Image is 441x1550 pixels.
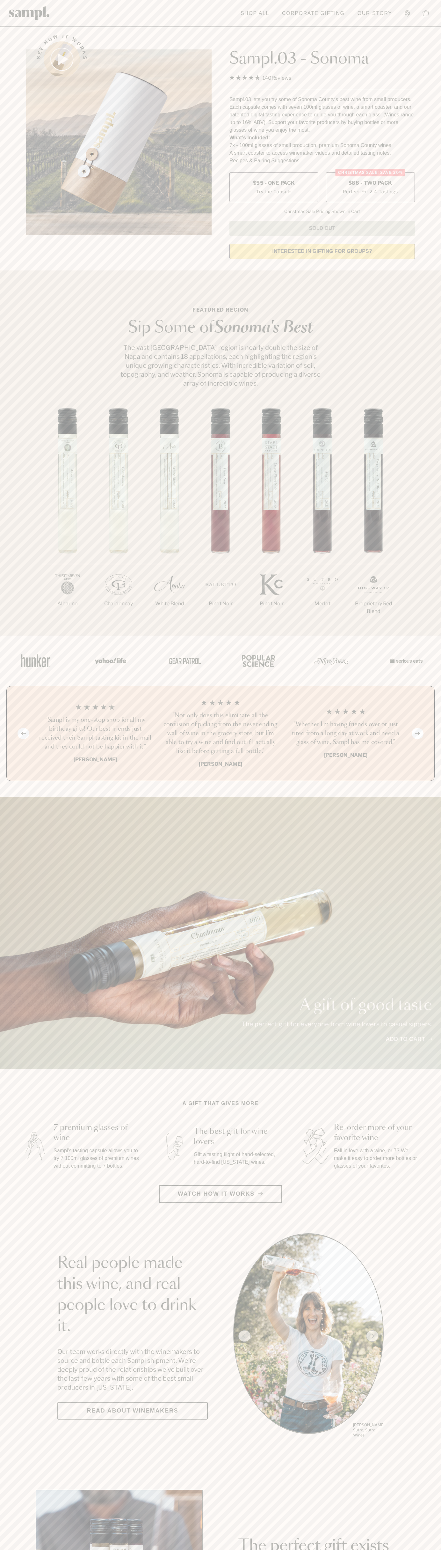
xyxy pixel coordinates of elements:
[214,320,313,336] em: Sonoma's Best
[324,752,367,758] b: [PERSON_NAME]
[57,1402,208,1420] a: Read about Winemakers
[194,1126,280,1147] h3: The best gift for wine lovers
[229,135,270,140] strong: What’s Included:
[354,6,395,20] a: Our Story
[238,647,277,675] img: Artboard_4_28b4d326-c26e-48f9-9c80-911f17d6414e_x450.png
[242,1020,432,1029] p: The perfect gift for everyone from wine lovers to casual sippers.
[343,188,398,195] small: Perfect For 2-4 Tastings
[229,221,415,236] button: Sold Out
[353,1422,384,1438] p: [PERSON_NAME] Sutro, Sutro Wines
[93,408,144,628] li: 2 / 7
[144,600,195,608] p: White Blend
[159,1185,282,1203] button: Watch how it works
[288,699,403,768] li: 3 / 4
[93,600,144,608] p: Chardonnay
[90,647,129,675] img: Artboard_6_04f9a106-072f-468a-bdd7-f11783b05722_x450.png
[164,647,203,675] img: Artboard_5_7fdae55a-36fd-43f7-8bfd-f74a06a2878e_x450.png
[334,1123,421,1143] h3: Re-order more of your favorite wine
[74,757,117,763] b: [PERSON_NAME]
[17,647,55,675] img: Artboard_1_c8cd28af-0030-4af1-819c-248e302c7f06_x450.png
[57,1347,208,1392] p: Our team works directly with the winemakers to source and bottle each Sampl shipment. We’re deepl...
[288,720,403,747] h3: “Whether I'm having friends over or just tired from a long day at work and need a glass of wine, ...
[54,1123,140,1143] h3: 7 premium glasses of wine
[195,600,246,608] p: Pinot Noir
[38,716,153,751] h3: “Sampl is my one-stop shop for all my birthday gifts! Our best friends just received their Sampl ...
[229,244,415,259] a: interested in gifting for groups?
[297,408,348,628] li: 6 / 7
[38,699,153,768] li: 1 / 4
[263,75,271,81] span: 140
[119,320,322,336] h2: Sip Some of
[54,1147,140,1170] p: Sampl's tasting capsule allows you to try 7 100ml glasses of premium wines without committing to ...
[349,180,392,187] span: $88 - Two Pack
[412,728,423,739] button: Next slide
[233,1233,384,1439] div: slide 1
[253,180,295,187] span: $55 - One Pack
[271,75,291,81] span: Reviews
[42,600,93,608] p: Albarino
[119,306,322,314] p: Featured Region
[348,600,399,615] p: Proprietary Red Blend
[386,1035,432,1044] a: Add to cart
[195,408,246,628] li: 4 / 7
[163,699,278,768] li: 2 / 4
[229,96,415,134] div: Sampl.03 lets you try some of Sonoma County's best wine from small producers. Each capsule comes ...
[18,728,29,739] button: Previous slide
[26,49,212,235] img: Sampl.03 - Sonoma
[334,1147,421,1170] p: Fall in love with a wine, or 7? We make it easy to order more bottles or glasses of your favorites.
[237,6,272,20] a: Shop All
[194,1151,280,1166] p: Gift a tasting flight of hand-selected, hard-to-find [US_STATE] wines.
[57,1253,208,1337] h2: Real people made this wine, and real people love to drink it.
[183,1100,259,1107] h2: A gift that gives more
[229,149,415,157] li: A smart coaster to access winemaker videos and detailed tasting notes.
[229,74,291,82] div: 140Reviews
[9,6,50,20] img: Sampl logo
[279,6,348,20] a: Corporate Gifting
[336,169,405,176] div: Christmas SALE! Save 20%
[229,142,415,149] li: 7x - 100ml glasses of small production, premium Sonoma County wines
[42,408,93,628] li: 1 / 7
[256,188,292,195] small: Try the Capsule
[44,41,80,77] button: See how it works
[386,647,424,675] img: Artboard_7_5b34974b-f019-449e-91fb-745f8d0877ee_x450.png
[281,209,363,214] li: Christmas Sale Pricing Shown In Cart
[229,49,415,69] h1: Sampl.03 - Sonoma
[246,600,297,608] p: Pinot Noir
[119,343,322,388] p: The vast [GEOGRAPHIC_DATA] region is nearly double the size of Napa and contains 18 appellations,...
[144,408,195,628] li: 3 / 7
[312,647,351,675] img: Artboard_3_0b291449-6e8c-4d07-b2c2-3f3601a19cd1_x450.png
[199,761,242,767] b: [PERSON_NAME]
[348,408,399,636] li: 7 / 7
[242,998,432,1013] p: A gift of good taste
[297,600,348,608] p: Merlot
[229,157,415,165] li: Recipes & Pairing Suggestions
[246,408,297,628] li: 5 / 7
[163,711,278,756] h3: “Not only does this eliminate all the confusion of picking from the never ending wall of wine in ...
[233,1233,384,1439] ul: carousel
